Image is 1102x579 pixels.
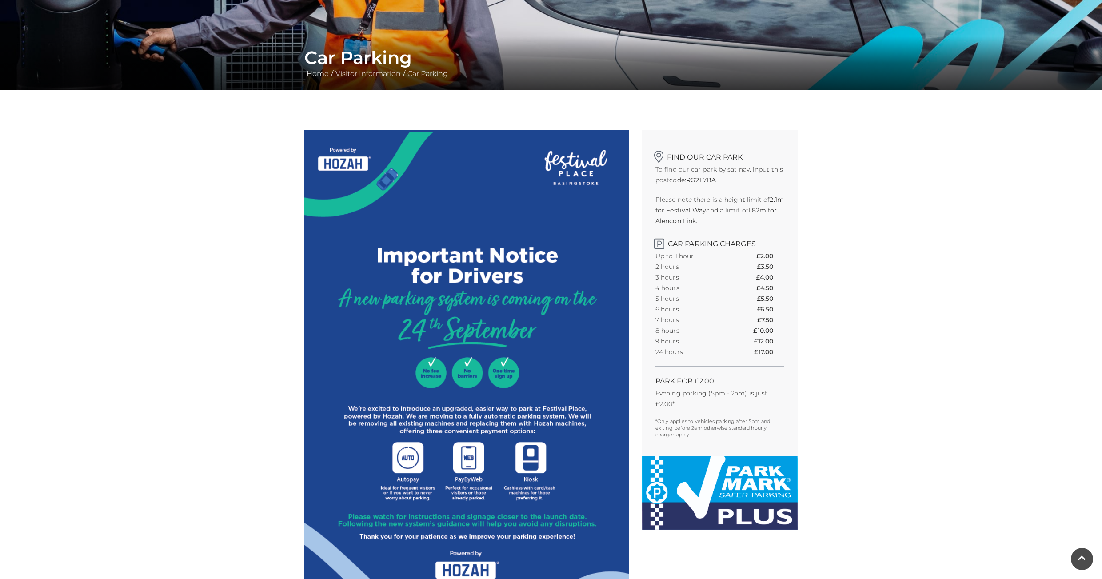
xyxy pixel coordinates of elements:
[304,47,798,68] h1: Car Parking
[655,194,784,226] p: Please note there is a height limit of and a limit of
[754,336,784,347] th: £12.00
[405,69,450,78] a: Car Parking
[756,272,784,283] th: £4.00
[757,304,784,315] th: £6.50
[655,336,727,347] th: 9 hours
[655,388,784,409] p: Evening parking (5pm - 2am) is just £2.00*
[655,235,784,248] h2: Car Parking Charges
[655,261,727,272] th: 2 hours
[655,164,784,185] p: To find our car park by sat nav, input this postcode:
[655,347,727,357] th: 24 hours
[757,293,784,304] th: £5.50
[686,176,716,184] strong: RG21 7BA
[642,456,798,530] img: Park-Mark-Plus-LG.jpeg
[756,251,784,261] th: £2.00
[753,325,784,336] th: £10.00
[333,69,403,78] a: Visitor Information
[655,325,727,336] th: 8 hours
[655,377,784,385] h2: PARK FOR £2.00
[655,418,784,438] p: *Only applies to vehicles parking after 5pm and exiting before 2am otherwise standard hourly char...
[655,293,727,304] th: 5 hours
[304,69,331,78] a: Home
[655,272,727,283] th: 3 hours
[655,304,727,315] th: 6 hours
[756,283,784,293] th: £4.50
[298,47,804,79] div: / /
[655,251,727,261] th: Up to 1 hour
[655,315,727,325] th: 7 hours
[655,148,784,161] h2: Find our car park
[757,261,784,272] th: £3.50
[754,347,784,357] th: £17.00
[655,283,727,293] th: 4 hours
[757,315,784,325] th: £7.50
